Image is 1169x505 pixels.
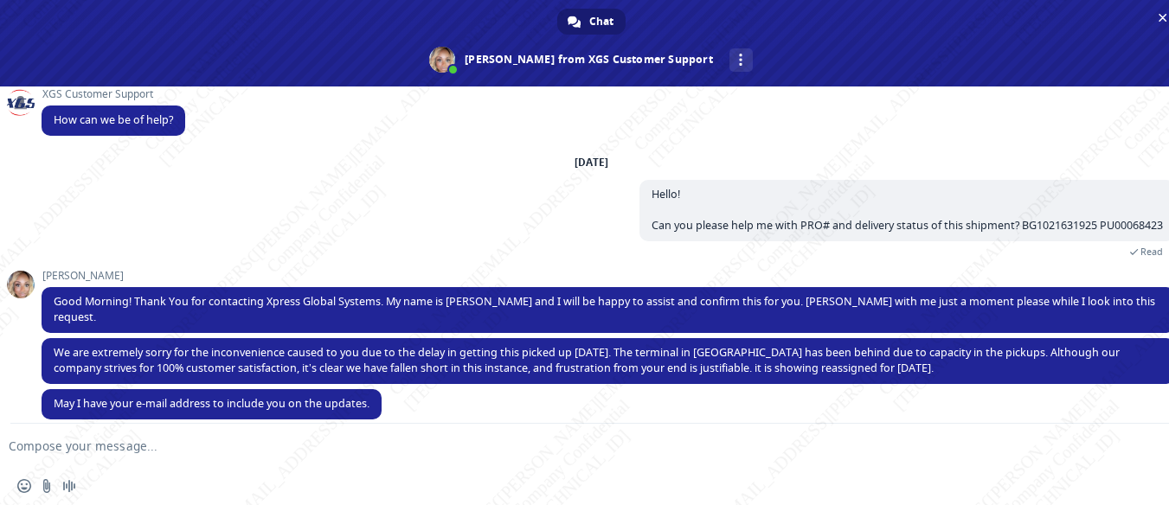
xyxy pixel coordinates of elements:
[40,479,54,493] span: Send a file
[62,479,76,493] span: Audio message
[54,112,173,127] span: How can we be of help?
[9,438,1118,454] textarea: Compose your message...
[575,157,608,168] div: [DATE]
[557,9,626,35] div: Chat
[54,345,1120,375] span: We are extremely sorry for the inconvenience caused to you due to the delay in getting this picke...
[652,187,1163,233] span: Hello! Can you please help me with PRO# and delivery status of this shipment? BG1021631925 PU0006...
[729,48,753,72] div: More channels
[54,396,369,411] span: May I have your e-mail address to include you on the updates.
[54,294,1155,324] span: Good Morning! Thank You for contacting Xpress Global Systems. My name is [PERSON_NAME] and I will...
[589,9,613,35] span: Chat
[1140,246,1163,258] span: Read
[17,479,31,493] span: Insert an emoji
[42,88,185,100] span: XGS Customer Support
